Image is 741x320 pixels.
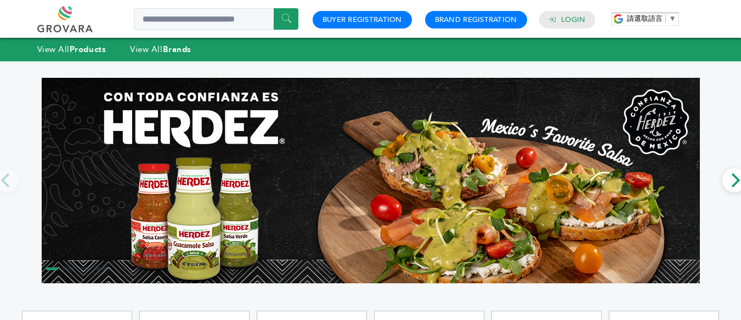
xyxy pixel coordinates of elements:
a: 請選取語言​ [627,14,676,22]
li: Page dot 3 [79,267,91,270]
a: Brand Registration [435,15,517,25]
a: View AllBrands [130,44,191,55]
input: Search a product or brand... [134,8,298,30]
span: 請選取語言 [627,14,663,22]
strong: Brands [163,44,191,55]
img: Marketplace Top Banner 1 [42,78,700,283]
a: Login [561,15,585,25]
li: Page dot 4 [95,267,108,270]
span: ▼ [669,14,676,22]
li: Page dot 2 [63,267,75,270]
a: View AllProducts [37,44,106,55]
a: Buyer Registration [323,15,402,25]
strong: Products [70,44,106,55]
li: Page dot 1 [46,267,58,270]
